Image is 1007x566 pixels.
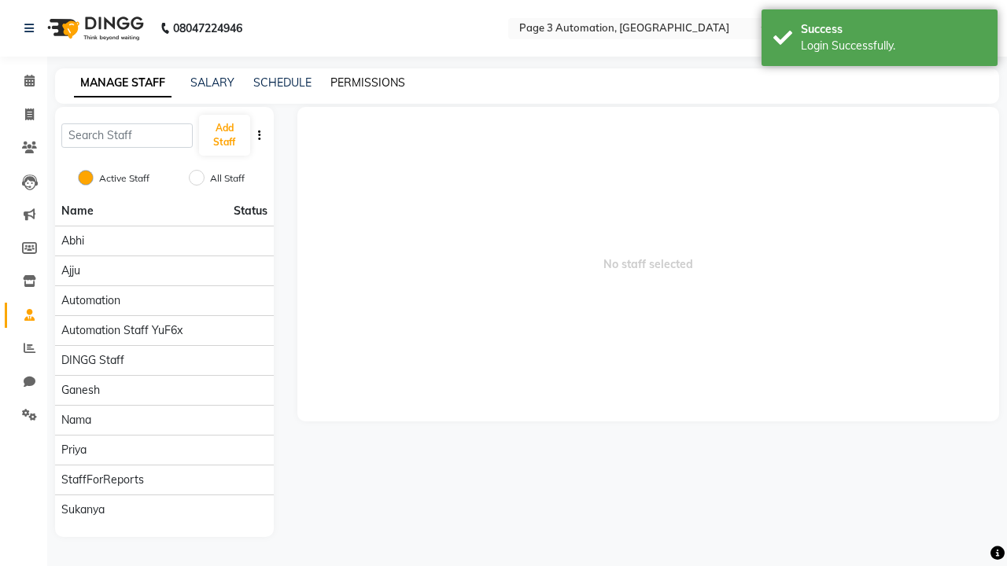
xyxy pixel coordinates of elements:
input: Search Staff [61,123,193,148]
span: Ganesh [61,382,100,399]
span: Automation [61,292,120,309]
span: StaffForReports [61,472,144,488]
div: Success [801,21,986,38]
span: Abhi [61,233,84,249]
span: DINGG Staff [61,352,124,369]
a: SCHEDULE [253,75,312,90]
img: logo [40,6,148,50]
a: SALARY [190,75,234,90]
label: All Staff [210,171,245,186]
span: Automation Staff YuF6x [61,322,183,339]
label: Active Staff [99,171,149,186]
span: Sukanya [61,502,105,518]
a: PERMISSIONS [330,75,405,90]
b: 08047224946 [173,6,242,50]
span: No staff selected [297,107,1000,421]
span: Status [234,203,267,219]
span: Ajju [61,263,80,279]
button: Add Staff [199,115,250,156]
span: Nama [61,412,91,428]
div: Login Successfully. [801,38,986,54]
a: MANAGE STAFF [74,69,172,97]
span: Name [61,204,94,218]
span: Priya [61,442,87,458]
